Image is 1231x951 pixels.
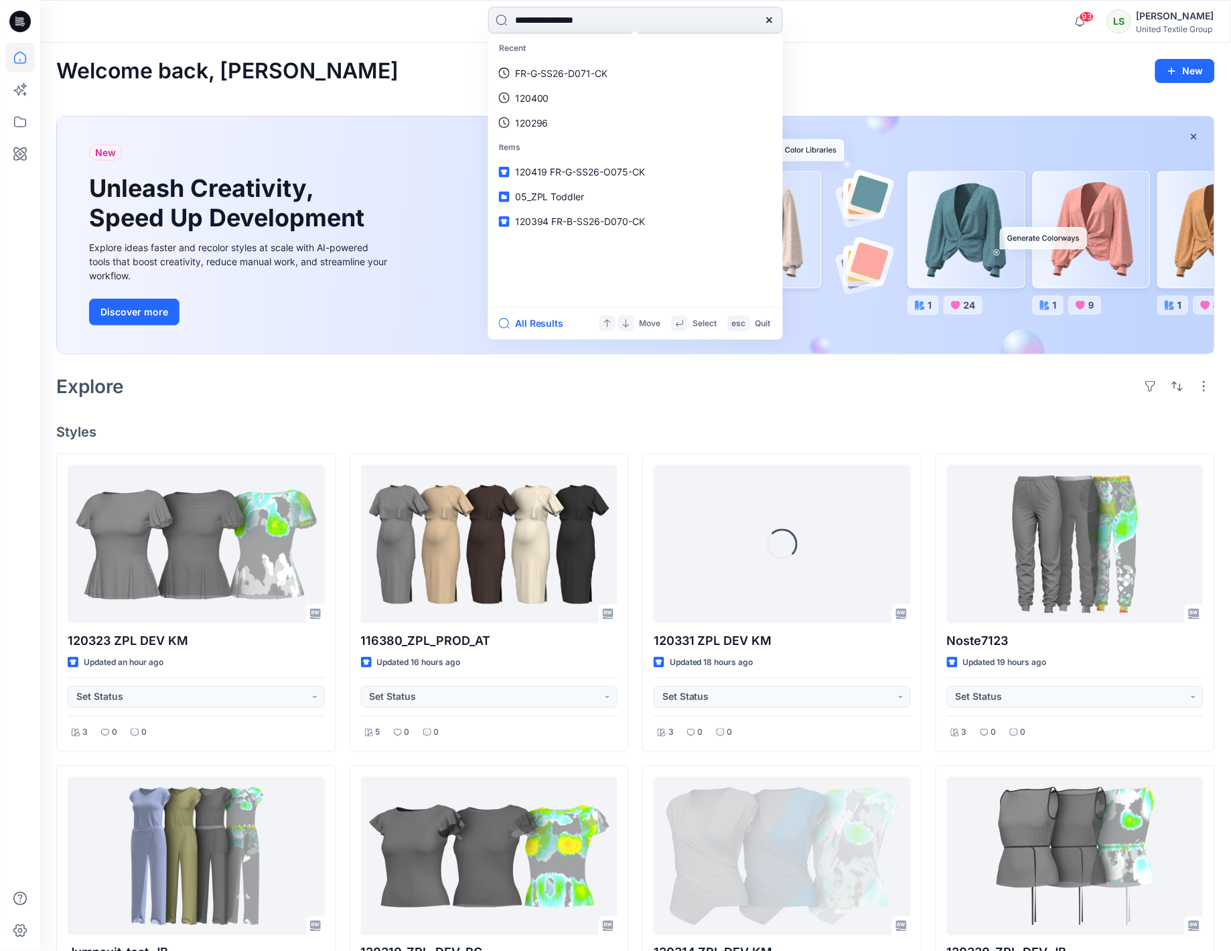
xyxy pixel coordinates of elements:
p: 0 [698,726,703,740]
h2: Welcome back, [PERSON_NAME] [56,59,399,84]
button: Discover more [89,299,179,325]
a: FR-G-SS26-D071-CK [491,61,780,86]
p: 3 [668,726,674,740]
a: 05_ZPL Toddler [491,184,780,209]
a: 120330-ZPL-DEV-JB [947,777,1204,936]
p: 0 [141,726,147,740]
div: Explore ideas faster and recolor styles at scale with AI-powered tools that boost creativity, red... [89,240,390,283]
p: 120400 [515,91,549,105]
h1: Unleash Creativity, Speed Up Development [89,174,370,232]
p: 120323 ZPL DEV KM [68,632,325,650]
a: 120394 FR-B-SS26-D070-CK [491,209,780,234]
h4: Styles [56,424,1215,440]
a: 120310_ZPL_DEV_RG [361,777,618,936]
p: 120296 [515,116,549,130]
p: Move [640,317,661,331]
p: Updated 18 hours ago [670,656,753,670]
span: 120419 FR-G-SS26-O075-CK [515,166,646,177]
p: FR-G-SS26-D071-CK [515,66,608,80]
p: 3 [82,726,88,740]
p: Updated an hour ago [84,656,163,670]
h2: Explore [56,376,124,397]
a: 120419 FR-G-SS26-O075-CK [491,159,780,184]
a: Noste7123 [947,465,1204,624]
a: Discover more [89,299,390,325]
p: 120331 ZPL DEV KM [654,632,911,650]
p: Items [491,135,780,160]
a: 116380_ZPL_PROD_AT [361,465,618,624]
a: 120296 [491,111,780,135]
button: All Results [499,315,573,332]
p: Updated 19 hours ago [963,656,1047,670]
a: 120314 ZPL DEV KM [654,777,911,936]
p: esc [732,317,746,331]
p: 0 [405,726,410,740]
div: LS [1107,9,1131,33]
span: 93 [1080,11,1094,22]
a: 120400 [491,86,780,111]
p: 0 [1021,726,1026,740]
a: Jumpsuit-test-JB [68,777,325,936]
p: Noste7123 [947,632,1204,650]
span: New [95,145,116,161]
button: New [1155,59,1215,83]
p: 0 [434,726,439,740]
p: 116380_ZPL_PROD_AT [361,632,618,650]
a: 120323 ZPL DEV KM [68,465,325,624]
p: 5 [376,726,380,740]
p: 0 [991,726,997,740]
p: 0 [727,726,733,740]
p: 3 [962,726,967,740]
p: Quit [755,317,771,331]
p: Recent [491,36,780,61]
p: Select [693,317,717,331]
p: 0 [112,726,117,740]
p: Updated 16 hours ago [377,656,461,670]
div: United Textile Group [1137,24,1214,34]
div: [PERSON_NAME] [1137,8,1214,24]
span: 120394 FR-B-SS26-D070-CK [515,216,646,227]
span: 05_ZPL Toddler [515,191,585,202]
